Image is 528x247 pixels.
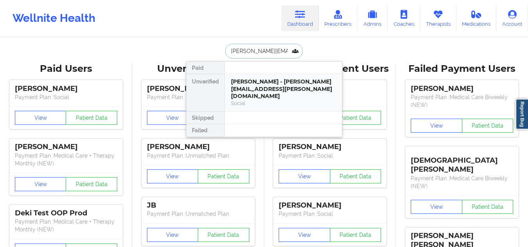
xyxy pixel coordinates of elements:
[138,63,259,75] div: Unverified Users
[401,63,523,75] div: Failed Payment Users
[198,169,249,183] button: Patient Data
[279,169,330,183] button: View
[411,200,462,214] button: View
[147,210,249,218] p: Payment Plan : Unmatched Plan
[15,177,66,191] button: View
[15,152,117,167] p: Payment Plan : Medical Care + Therapy Monthly (NEW)
[147,93,249,101] p: Payment Plan : Unmatched Plan
[330,111,381,125] button: Patient Data
[147,169,199,183] button: View
[411,84,513,93] div: [PERSON_NAME]
[279,201,381,210] div: [PERSON_NAME]
[411,174,513,190] p: Payment Plan : Medical Care Biweekly (NEW)
[147,84,249,93] div: [PERSON_NAME]
[281,5,319,31] a: Dashboard
[147,228,199,242] button: View
[462,200,514,214] button: Patient Data
[231,78,336,100] div: [PERSON_NAME] - [PERSON_NAME][EMAIL_ADDRESS][PERSON_NAME][DOMAIN_NAME]
[66,177,117,191] button: Patient Data
[319,5,358,31] a: Prescribers
[198,228,249,242] button: Patient Data
[186,112,224,124] div: Skipped
[147,201,249,210] div: JB
[496,5,528,31] a: Account
[420,5,456,31] a: Therapists
[5,63,127,75] div: Paid Users
[15,93,117,101] p: Payment Plan : Social
[411,119,462,133] button: View
[186,124,224,137] div: Failed
[462,119,514,133] button: Patient Data
[279,142,381,151] div: [PERSON_NAME]
[15,142,117,151] div: [PERSON_NAME]
[330,228,381,242] button: Patient Data
[279,228,330,242] button: View
[186,62,224,74] div: Paid
[15,111,66,125] button: View
[279,152,381,160] p: Payment Plan : Social
[147,142,249,151] div: [PERSON_NAME]
[66,111,117,125] button: Patient Data
[388,5,420,31] a: Coaches
[357,5,388,31] a: Admins
[15,218,117,233] p: Payment Plan : Medical Care + Therapy Monthly (NEW)
[411,150,513,174] div: [DEMOGRAPHIC_DATA][PERSON_NAME]
[456,5,497,31] a: Medications
[186,74,224,112] div: Unverified
[15,209,117,218] div: Deki Test OOP Prod
[231,100,336,107] div: Social
[147,111,199,125] button: View
[15,84,117,93] div: [PERSON_NAME]
[147,152,249,160] p: Payment Plan : Unmatched Plan
[279,210,381,218] p: Payment Plan : Social
[411,93,513,109] p: Payment Plan : Medical Care Biweekly (NEW)
[330,169,381,183] button: Patient Data
[515,99,528,130] a: Report Bug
